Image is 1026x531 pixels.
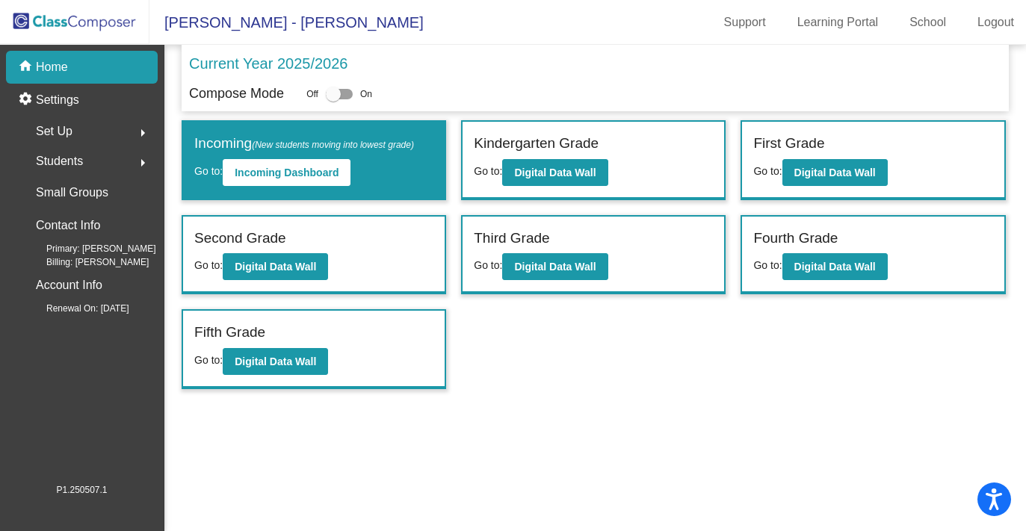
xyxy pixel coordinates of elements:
[782,253,888,280] button: Digital Data Wall
[189,84,284,104] p: Compose Mode
[22,242,156,255] span: Primary: [PERSON_NAME]
[235,167,339,178] b: Incoming Dashboard
[753,165,782,177] span: Go to:
[474,228,549,249] label: Third Grade
[22,302,129,315] span: Renewal On: [DATE]
[306,87,318,101] span: Off
[794,261,876,273] b: Digital Data Wall
[22,255,149,269] span: Billing: [PERSON_NAME]
[36,275,102,296] p: Account Info
[474,133,599,155] label: Kindergarten Grade
[36,182,108,203] p: Small Groups
[36,121,72,142] span: Set Up
[794,167,876,178] b: Digital Data Wall
[194,354,223,366] span: Go to:
[502,253,608,280] button: Digital Data Wall
[18,58,36,76] mat-icon: home
[194,322,265,344] label: Fifth Grade
[235,355,316,367] b: Digital Data Wall
[753,228,838,249] label: Fourth Grade
[223,253,328,280] button: Digital Data Wall
[36,58,68,76] p: Home
[782,159,888,186] button: Digital Data Wall
[753,133,824,155] label: First Grade
[965,10,1026,34] a: Logout
[18,91,36,109] mat-icon: settings
[194,228,286,249] label: Second Grade
[474,165,502,177] span: Go to:
[36,91,79,109] p: Settings
[134,124,152,142] mat-icon: arrow_right
[194,133,414,155] label: Incoming
[753,259,782,271] span: Go to:
[252,140,414,150] span: (New students moving into lowest grade)
[360,87,372,101] span: On
[149,10,424,34] span: [PERSON_NAME] - [PERSON_NAME]
[189,52,347,75] p: Current Year 2025/2026
[514,261,596,273] b: Digital Data Wall
[223,348,328,375] button: Digital Data Wall
[502,159,608,186] button: Digital Data Wall
[785,10,891,34] a: Learning Portal
[36,215,100,236] p: Contact Info
[514,167,596,178] b: Digital Data Wall
[712,10,778,34] a: Support
[474,259,502,271] span: Go to:
[36,151,83,172] span: Students
[897,10,958,34] a: School
[194,259,223,271] span: Go to:
[134,154,152,172] mat-icon: arrow_right
[235,261,316,273] b: Digital Data Wall
[223,159,350,186] button: Incoming Dashboard
[194,165,223,177] span: Go to:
